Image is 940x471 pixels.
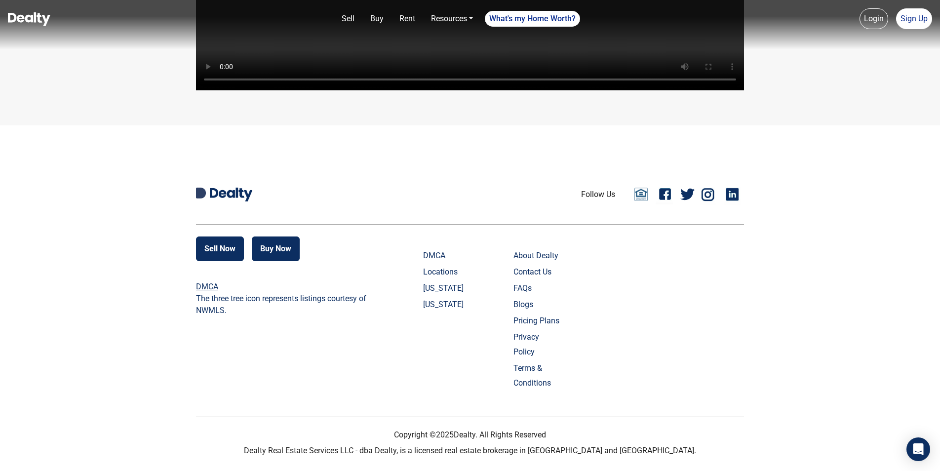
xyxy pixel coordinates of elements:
a: Terms & Conditions [513,361,562,391]
a: Resources [427,9,477,29]
a: Sell [338,9,358,29]
img: Dealty D [196,188,206,198]
a: Login [860,8,888,29]
a: Contact Us [513,265,562,279]
a: DMCA [423,248,472,263]
img: Dealty - Buy, Sell & Rent Homes [8,12,50,26]
img: Dealty [210,188,252,201]
a: About Dealty [513,248,562,263]
a: Rent [395,9,419,29]
a: DMCA [196,282,218,291]
p: Dealty Real Estate Services LLC - dba Dealty, is a licensed real estate brokerage in [GEOGRAPHIC_... [196,445,744,457]
a: Linkedin [724,185,744,204]
button: Sell Now [196,236,244,261]
a: Locations [423,265,472,279]
a: [US_STATE] [423,281,472,296]
iframe: BigID CMP Widget [5,441,35,471]
a: Instagram [700,185,719,204]
li: Follow Us [581,189,615,200]
a: Buy [366,9,388,29]
button: Buy Now [252,236,300,261]
div: Open Intercom Messenger [906,437,930,461]
p: Copyright © 2025 Dealty. All Rights Reserved [196,429,744,441]
a: Blogs [513,297,562,312]
a: Facebook [656,185,675,204]
a: Sign Up [896,8,932,29]
a: [US_STATE] [423,297,472,312]
p: The three tree icon represents listings courtesy of NWMLS. [196,293,372,316]
a: Email [631,187,651,202]
a: What's my Home Worth? [485,11,580,27]
a: FAQs [513,281,562,296]
a: Pricing Plans [513,314,562,328]
a: Twitter [680,185,695,204]
a: Privacy Policy [513,330,562,359]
